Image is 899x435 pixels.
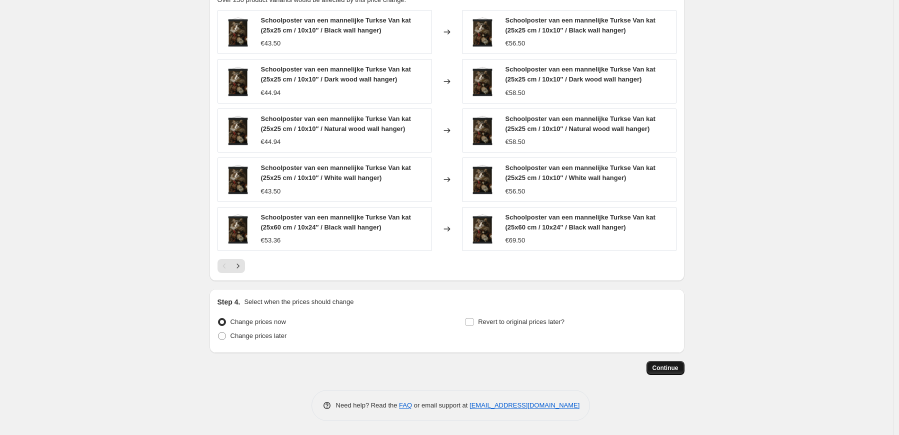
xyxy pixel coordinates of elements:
h2: Step 4. [217,297,240,307]
img: schoolposter-van-een-mannelijke-turkse-kat-a4-21x29-7-cm-8x12-black-wall-hanger-print-material-82... [467,115,497,145]
div: €69.50 [505,235,525,245]
span: Schoolposter van een mannelijke Turkse Van kat (25x25 cm / 10x10″ / White wall hanger) [261,164,411,181]
span: Change prices now [230,318,286,325]
button: Next [231,259,245,273]
div: €56.50 [505,38,525,48]
span: Change prices later [230,332,287,339]
div: €53.36 [261,235,281,245]
div: €58.50 [505,137,525,147]
div: €43.50 [261,186,281,196]
img: schoolposter-van-een-mannelijke-turkse-kat-a4-21x29-7-cm-8x12-black-wall-hanger-print-material-82... [467,17,497,47]
nav: Pagination [217,259,245,273]
img: schoolposter-van-een-mannelijke-turkse-kat-a4-21x29-7-cm-8x12-black-wall-hanger-print-material-82... [223,115,253,145]
div: €44.94 [261,137,281,147]
p: Select when the prices should change [244,297,353,307]
a: FAQ [399,401,412,409]
span: Need help? Read the [336,401,399,409]
div: €44.94 [261,88,281,98]
div: €43.50 [261,38,281,48]
img: schoolposter-van-een-mannelijke-turkse-kat-a4-21x29-7-cm-8x12-black-wall-hanger-print-material-82... [223,66,253,96]
div: €56.50 [505,186,525,196]
span: Schoolposter van een mannelijke Turkse Van kat (25x60 cm / 10x24″ / Black wall hanger) [505,213,655,231]
div: €58.50 [505,88,525,98]
img: schoolposter-van-een-mannelijke-turkse-kat-a4-21x29-7-cm-8x12-black-wall-hanger-print-material-82... [467,214,497,244]
span: Schoolposter van een mannelijke Turkse Van kat (25x25 cm / 10x10″ / Dark wood wall hanger) [505,65,655,83]
span: or email support at [412,401,469,409]
span: Continue [652,364,678,372]
span: Revert to original prices later? [478,318,564,325]
img: schoolposter-van-een-mannelijke-turkse-kat-a4-21x29-7-cm-8x12-black-wall-hanger-print-material-82... [223,214,253,244]
span: Schoolposter van een mannelijke Turkse Van kat (25x60 cm / 10x24″ / Black wall hanger) [261,213,411,231]
span: Schoolposter van een mannelijke Turkse Van kat (25x25 cm / 10x10″ / Natural wood wall hanger) [261,115,411,132]
button: Continue [646,361,684,375]
a: [EMAIL_ADDRESS][DOMAIN_NAME] [469,401,579,409]
img: schoolposter-van-een-mannelijke-turkse-kat-a4-21x29-7-cm-8x12-black-wall-hanger-print-material-82... [467,66,497,96]
img: schoolposter-van-een-mannelijke-turkse-kat-a4-21x29-7-cm-8x12-black-wall-hanger-print-material-82... [467,164,497,194]
span: Schoolposter van een mannelijke Turkse Van kat (25x25 cm / 10x10″ / Dark wood wall hanger) [261,65,411,83]
span: Schoolposter van een mannelijke Turkse Van kat (25x25 cm / 10x10″ / Black wall hanger) [261,16,411,34]
img: schoolposter-van-een-mannelijke-turkse-kat-a4-21x29-7-cm-8x12-black-wall-hanger-print-material-82... [223,164,253,194]
span: Schoolposter van een mannelijke Turkse Van kat (25x25 cm / 10x10″ / White wall hanger) [505,164,655,181]
span: Schoolposter van een mannelijke Turkse Van kat (25x25 cm / 10x10″ / Natural wood wall hanger) [505,115,655,132]
span: Schoolposter van een mannelijke Turkse Van kat (25x25 cm / 10x10″ / Black wall hanger) [505,16,655,34]
img: schoolposter-van-een-mannelijke-turkse-kat-a4-21x29-7-cm-8x12-black-wall-hanger-print-material-82... [223,17,253,47]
